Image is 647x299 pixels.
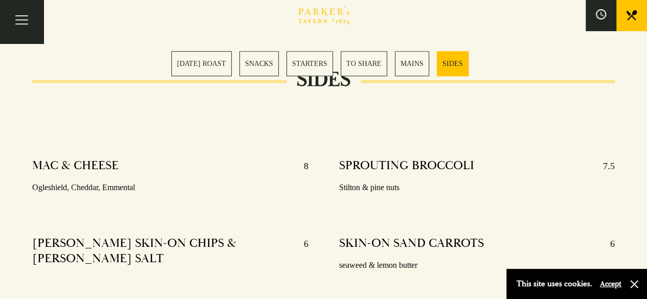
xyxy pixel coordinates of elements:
[294,158,308,174] p: 8
[32,236,293,266] h4: [PERSON_NAME] SKIN-ON CHIPS & [PERSON_NAME] SALT
[294,236,308,266] p: 6
[341,51,387,76] a: 4 / 6
[339,158,474,174] h4: SPROUTING BROCCOLI
[629,279,639,289] button: Close and accept
[395,51,429,76] a: 5 / 6
[437,51,468,76] a: 6 / 6
[593,158,615,174] p: 7.5
[32,158,119,174] h4: MAC & CHEESE
[600,236,615,252] p: 6
[339,236,484,252] h4: SKIN-ON SAND CARROTS
[600,279,621,289] button: Accept
[286,51,333,76] a: 3 / 6
[32,180,308,195] p: Ogleshield, Cheddar, Emmental
[339,180,615,195] p: Stilton & pine nuts
[517,277,592,291] p: This site uses cookies.
[171,51,232,76] a: 1 / 6
[339,258,615,273] p: seaweed & lemon butter
[239,51,279,76] a: 2 / 6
